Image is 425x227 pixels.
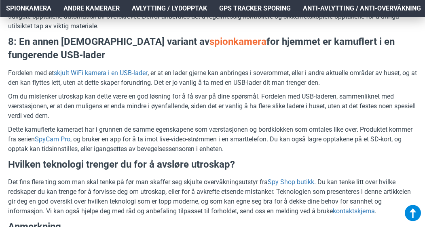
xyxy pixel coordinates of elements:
[8,177,417,216] p: Det fins flere ting som man skal tenke på før man skaffer seg skjulte overvåkningsutstyr fra . Du...
[54,68,148,78] a: skjult WiFi kamera i en USB-lader
[303,4,421,13] span: Anti-avlytting / Anti-overvåkning
[35,135,70,144] a: SpyCam Pro
[8,158,417,172] h3: Hvilken teknologi trenger du for å avsløre utroskap?
[6,4,51,13] span: Spionkamera
[8,35,417,62] h3: 8: En annen [DEMOGRAPHIC_DATA] variant av for hjemmet er kamuflert i en fungerende USB-lader
[8,68,417,88] p: Fordelen med et , er at en lader gjerne kan anbringes i soverommet, eller i andre aktuelle område...
[268,177,314,187] a: Spy Shop butikk
[219,4,291,13] span: GPS Tracker Sporing
[209,35,266,49] a: spionkamera
[63,4,120,13] span: Andre kameraer
[333,206,375,216] a: kontaktskjema
[8,125,417,154] p: Dette kamuflerte kameraet har i grunnen de samme egenskapene som værstasjonen og bordklokken som ...
[8,92,417,121] p: Om du mistenker utroskap kan dette være en god løsning for å få svar på dine spørsmål. Fordelen m...
[132,4,207,13] span: Avlytting / Lydopptak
